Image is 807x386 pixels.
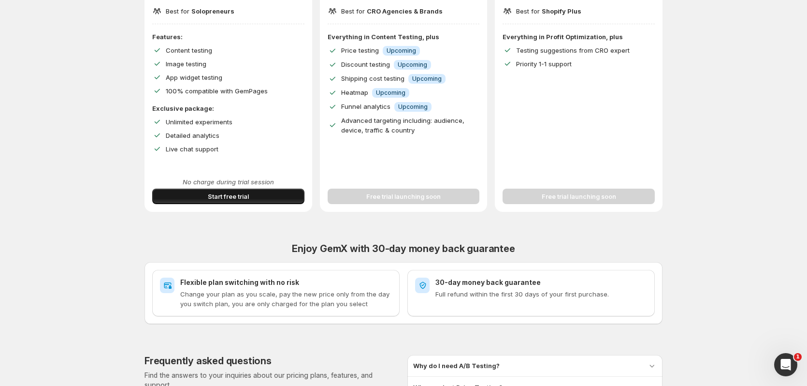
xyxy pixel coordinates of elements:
p: Best for [341,6,443,16]
span: Shipping cost testing [341,74,404,82]
p: Best for [166,6,234,16]
p: Exclusive package: [152,104,304,113]
span: Upcoming [398,61,427,69]
span: Solopreneurs [191,7,234,15]
span: Advanced targeting including: audience, device, traffic & country [341,117,464,134]
span: Discount testing [341,60,390,68]
span: Unlimited experiments [166,118,232,126]
h2: Enjoy GemX with 30-day money back guarantee [144,243,663,254]
span: Funnel analytics [341,103,390,110]
span: Content testing [166,46,212,54]
h3: Why do I need A/B Testing? [413,361,500,371]
h2: Flexible plan switching with no risk [180,278,392,287]
p: Best for [516,6,581,16]
span: Shopify Plus [542,7,581,15]
span: Upcoming [376,89,405,97]
span: Start free trial [208,192,249,201]
span: Detailed analytics [166,132,219,139]
span: Priority 1-1 support [516,60,572,68]
p: Everything in Profit Optimization, plus [503,32,655,42]
p: No charge during trial session [152,177,304,187]
h2: Frequently asked questions [144,355,272,367]
span: Upcoming [412,75,442,83]
span: Image testing [166,60,206,68]
span: Price testing [341,46,379,54]
p: Features: [152,32,304,42]
span: Testing suggestions from CRO expert [516,46,630,54]
span: 100% compatible with GemPages [166,87,268,95]
button: Start free trial [152,189,304,204]
span: 1 [794,353,802,361]
span: Upcoming [387,47,416,55]
h2: 30-day money back guarantee [435,278,647,287]
span: CRO Agencies & Brands [367,7,443,15]
p: Full refund within the first 30 days of your first purchase. [435,289,647,299]
span: Live chat support [166,145,218,153]
iframe: Intercom live chat [774,353,797,376]
span: Heatmap [341,89,368,96]
p: Change your plan as you scale, pay the new price only from the day you switch plan, you are only ... [180,289,392,309]
span: Upcoming [398,103,428,111]
span: App widget testing [166,74,222,81]
p: Everything in Content Testing, plus [328,32,480,42]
